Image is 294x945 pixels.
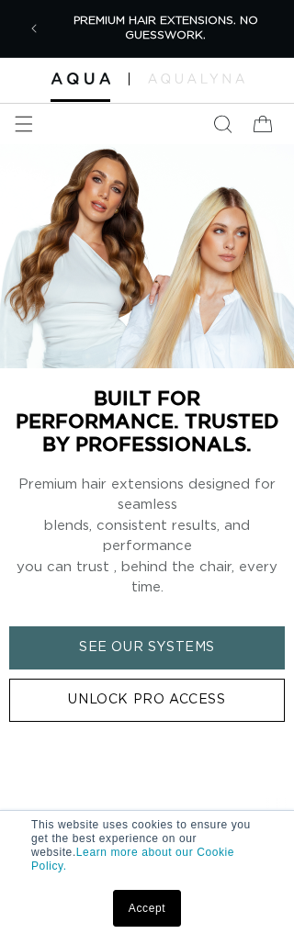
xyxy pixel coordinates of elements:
[9,678,285,721] a: UNLOCK PRO ACCESS
[148,73,244,83] img: aqualyna.com
[31,846,234,872] a: Learn more about our Cookie Policy.
[31,818,263,873] p: This website uses cookies to ensure you get the best experience on our website.
[51,73,110,84] img: Aqua Hair Extensions
[73,15,258,40] span: PREMIUM HAIR EXTENSIONS. NO GUESSWORK.
[4,104,44,144] summary: Menu
[9,515,285,557] p: blends, consistent results, and performance
[9,557,285,598] p: you can trust , behind the chair, every time.
[202,104,243,144] summary: Search
[9,474,285,515] p: Premium hair extensions designed for seamless
[113,890,181,927] a: Accept
[9,625,285,669] a: SEE OUR SYSTEMS
[9,387,285,456] span: BUILT FOR PERFORMANCE. TRUSTED BY PROFESSIONALS.
[14,8,54,49] button: Previous announcement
